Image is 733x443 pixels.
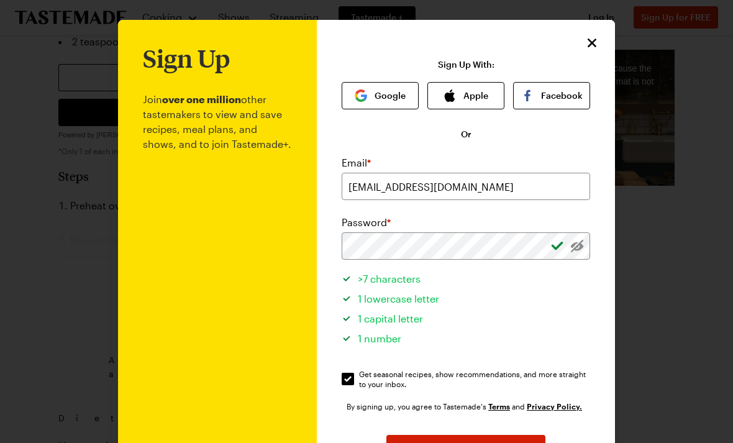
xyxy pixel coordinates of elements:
[488,401,510,411] a: Tastemade Terms of Service
[358,332,401,344] span: 1 number
[347,400,585,413] div: By signing up, you agree to Tastemade's and
[584,35,600,51] button: Close
[342,373,354,385] input: Get seasonal recipes, show recommendations, and more straight to your inbox.
[162,93,241,105] b: over one million
[359,369,591,389] span: Get seasonal recipes, show recommendations, and more straight to your inbox.
[358,313,423,324] span: 1 capital letter
[427,82,504,109] button: Apple
[342,155,371,170] label: Email
[527,401,582,411] a: Tastemade Privacy Policy
[342,82,419,109] button: Google
[358,293,439,304] span: 1 lowercase letter
[342,215,391,230] label: Password
[358,273,421,285] span: >7 characters
[461,128,471,140] span: Or
[513,82,590,109] button: Facebook
[438,60,494,70] p: Sign Up With:
[143,45,230,72] h1: Sign Up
